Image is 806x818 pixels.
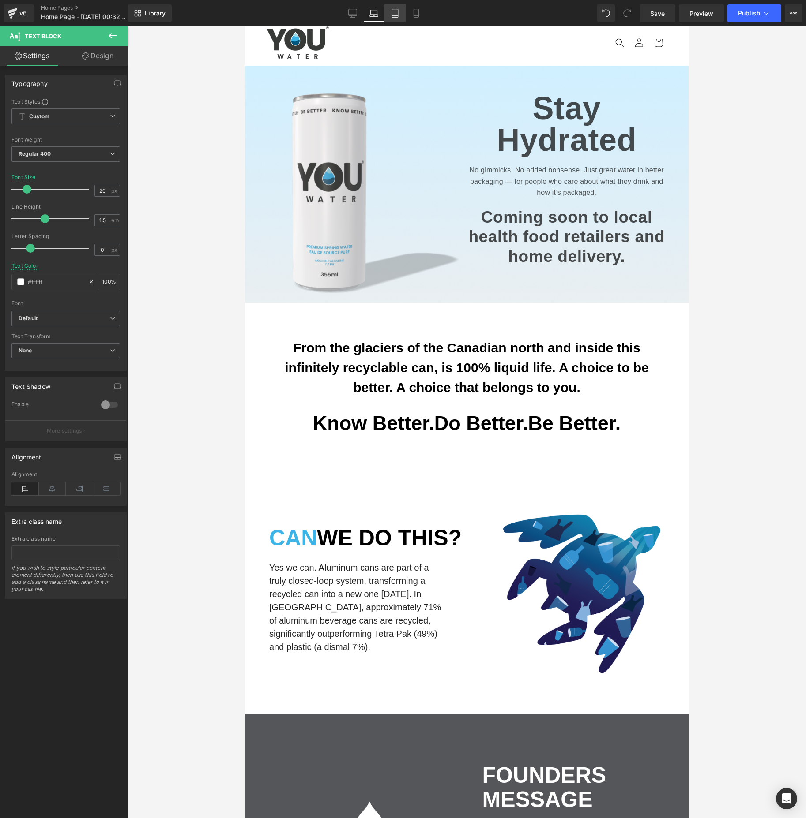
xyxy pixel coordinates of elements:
[4,4,34,22] a: v6
[222,181,422,240] div: Coming soon to local health food retailers and home delivery.
[11,174,36,180] div: Font Size
[11,263,38,269] div: Text Color
[128,4,172,22] a: New Library
[11,513,62,525] div: Extra class name
[111,217,119,223] span: em
[11,233,120,239] div: Letter Spacing
[41,13,126,20] span: Home Page - [DATE] 00:32:39
[29,382,415,412] p: Know Better.
[727,4,781,22] button: Publish
[66,46,130,66] a: Design
[785,4,802,22] button: More
[11,333,120,340] div: Text Transform
[24,499,72,524] span: CAN
[384,4,406,22] a: Tablet
[189,385,283,408] span: Do Better.
[29,311,415,371] p: From the glaciers of the Canadian north and inside this infinitely recyclable can, is 100% liquid...
[11,378,50,390] div: Text Shadow
[11,536,120,542] div: Extra class name
[11,401,92,410] div: Enable
[24,534,202,627] p: Yes we can. Aluminum cans are part of a truly closed-loop system, transforming a recycled can int...
[29,113,49,120] b: Custom
[597,4,615,22] button: Undo
[11,75,48,87] div: Typography
[24,500,224,524] h2: WE DO THIS?
[11,471,120,478] div: Alignment
[111,188,119,194] span: px
[11,564,120,598] div: If you wish to style particular content element differently, then use this field to add a class n...
[98,274,120,290] div: %
[47,427,82,435] p: More settings
[237,737,437,785] h2: FOUNDERS MESSAGE
[283,385,376,408] span: Be Better.
[650,9,665,18] span: Save
[5,420,126,441] button: More settings
[222,138,422,172] div: No gimmicks. No added nonsense. Just great water in better packaging — for people who care about ...
[19,347,32,354] b: None
[41,4,143,11] a: Home Pages
[19,315,38,322] i: Default
[28,277,84,287] input: Color
[11,448,41,461] div: Alignment
[11,137,120,143] div: Font Weight
[363,4,384,22] a: Laptop
[145,9,166,17] span: Library
[18,7,29,19] div: v6
[406,4,427,22] a: Mobile
[342,4,363,22] a: Desktop
[11,300,120,306] div: Font
[618,4,636,22] button: Redo
[19,150,51,157] b: Regular 400
[679,4,724,22] a: Preview
[776,788,797,809] div: Open Intercom Messenger
[11,204,120,210] div: Line Height
[111,247,119,253] span: px
[25,33,61,40] span: Text Block
[365,7,384,26] summary: Search
[738,10,760,17] span: Publish
[689,9,713,18] span: Preview
[222,66,422,129] div: Stay Hydrated
[11,98,120,105] div: Text Styles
